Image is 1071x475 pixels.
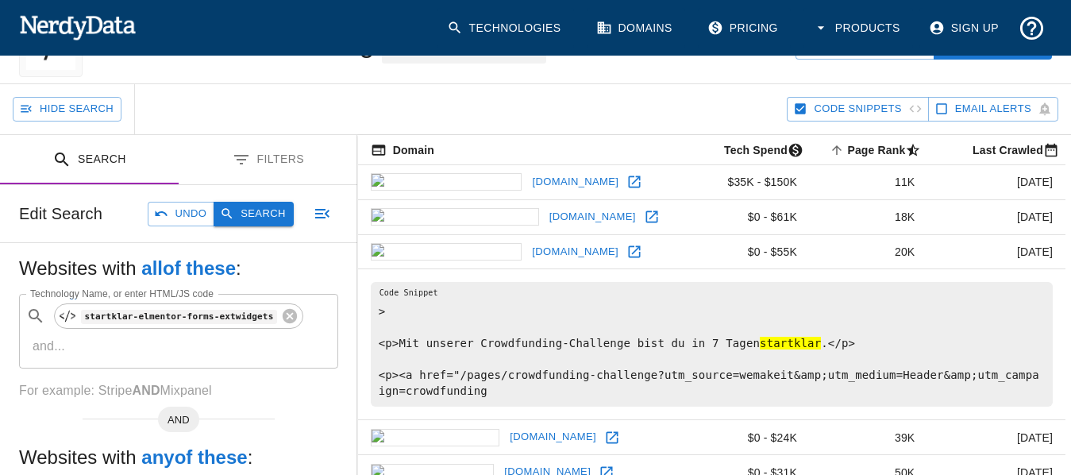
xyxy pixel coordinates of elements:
b: any of these [141,446,247,468]
td: $35K - $150K [684,165,810,200]
h6: Edit Search [19,201,102,226]
td: 39K [810,420,927,455]
code: startklar-elmentor-forms-extwidgets [81,310,277,323]
td: [DATE] [927,199,1065,234]
td: 20K [810,234,927,269]
pre: > <p>Mit unserer Crowdfunding-Challenge bist du in 7 Tagen .</p> <p><a href="/pages/crowdfunding-... [371,282,1053,407]
img: enercon.de icon [371,429,500,446]
a: Technologies [437,8,574,48]
span: Sign up to track newly added websites and receive email alerts. [955,100,1031,118]
button: Hide Search [13,97,121,122]
a: Open hosteurope.de in new window [622,170,646,194]
td: $0 - $55K [684,234,810,269]
button: Sign up to track newly added websites and receive email alerts. [928,97,1058,122]
img: NerdyData.com [19,11,136,43]
b: AND [132,384,160,397]
a: Domains [587,8,685,48]
button: Undo [148,202,214,226]
a: [DOMAIN_NAME] [506,425,600,450]
h1: 1 147 Websites using [121,28,546,58]
td: [DATE] [927,165,1065,200]
a: Open pocketcasts.com in new window [640,205,664,229]
span: AND [158,412,199,428]
td: [DATE] [927,234,1065,269]
button: Search [214,202,293,226]
span: The estimated minimum and maximum annual tech spend each webpage has, based on the free, freemium... [703,141,810,160]
button: Hide Code Snippets [787,97,928,122]
a: Open wemakeit.com in new window [622,240,646,264]
span: Hide Code Snippets [814,100,901,118]
div: startklar-elmentor-forms-extwidgets [54,303,303,329]
span: The registered domain name (i.e. "nerdydata.com"). [371,141,434,160]
p: For example: Stripe Mixpanel [19,381,338,400]
img: pocketcasts.com icon [371,208,539,226]
h5: Websites with : [19,445,338,470]
span: A page popularity ranking based on a domain's backlinks. Smaller numbers signal more popular doma... [826,141,927,160]
td: $0 - $61K [684,199,810,234]
a: Open enercon.de in new window [600,426,624,450]
a: Sign Up [919,8,1011,48]
label: Technology Name, or enter HTML/JS code [30,287,214,300]
b: all of these [141,257,236,279]
h5: Websites with : [19,256,338,281]
img: wemakeit.com icon [371,243,522,261]
a: [DOMAIN_NAME] [528,170,622,195]
td: $0 - $24K [684,420,810,455]
img: hosteurope.de icon [371,173,522,191]
a: Pricing [698,8,791,48]
td: 11K [810,165,927,200]
button: Filters [179,135,357,185]
td: [DATE] [927,420,1065,455]
td: 18K [810,199,927,234]
button: Support and Documentation [1011,8,1052,48]
a: [DOMAIN_NAME] [545,205,640,230]
span: Most recent date this website was successfully crawled [952,141,1065,160]
hl: startklar [760,337,821,349]
p: and ... [26,337,71,356]
a: [DOMAIN_NAME] [528,240,622,265]
button: Products [803,8,913,48]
